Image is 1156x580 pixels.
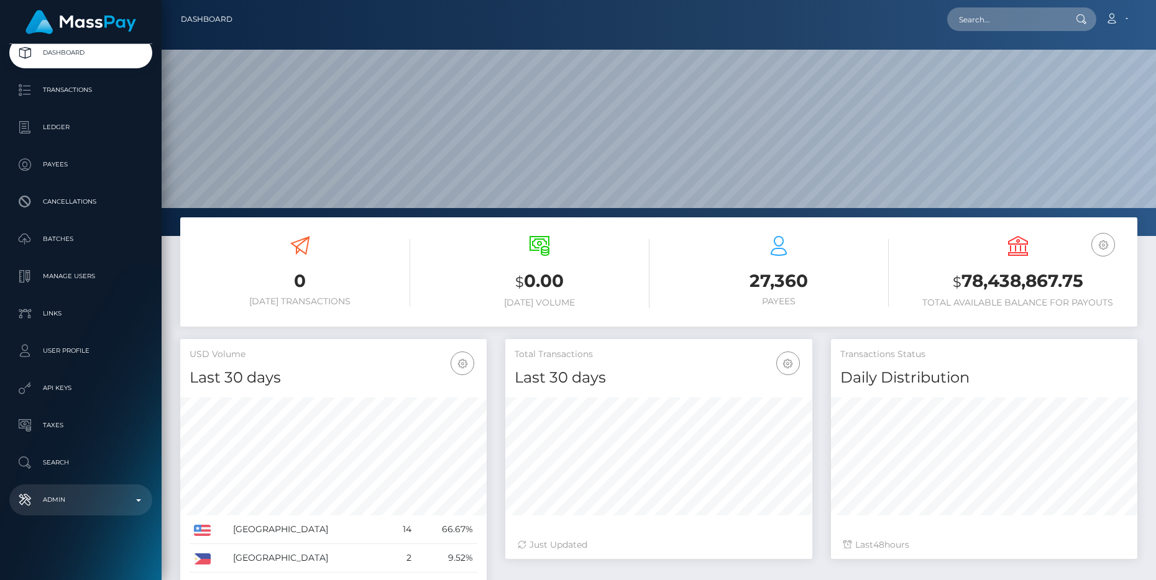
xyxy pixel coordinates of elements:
h6: [DATE] Transactions [190,296,410,307]
a: API Keys [9,373,152,404]
p: User Profile [14,342,147,360]
p: API Keys [14,379,147,397]
h6: Payees [668,296,889,307]
p: Dashboard [14,43,147,62]
img: PH.png [194,553,211,564]
p: Links [14,304,147,323]
h4: Daily Distribution [840,367,1128,389]
h4: Last 30 days [515,367,802,389]
h6: [DATE] Volume [429,297,649,308]
p: Search [14,453,147,472]
h3: 0.00 [429,269,649,294]
p: Taxes [14,416,147,435]
h3: 0 [190,269,410,293]
img: MassPay Logo [25,10,136,34]
span: 48 [873,539,884,550]
a: Payees [9,149,152,180]
td: [GEOGRAPHIC_DATA] [229,515,389,544]
a: User Profile [9,335,152,366]
a: Transactions [9,75,152,106]
p: Ledger [14,118,147,137]
td: 66.67% [416,515,477,544]
p: Payees [14,155,147,174]
p: Cancellations [14,193,147,211]
a: Dashboard [181,6,232,32]
p: Admin [14,491,147,509]
a: Search [9,447,152,478]
h3: 27,360 [668,269,889,293]
a: Cancellations [9,186,152,217]
h5: Transactions Status [840,348,1128,361]
div: Last hours [843,538,1125,551]
h5: Total Transactions [515,348,802,361]
p: Batches [14,230,147,248]
h5: USD Volume [190,348,477,361]
input: Search... [947,7,1064,31]
a: Links [9,298,152,329]
a: Admin [9,484,152,515]
p: Transactions [14,81,147,99]
h4: Last 30 days [190,367,477,389]
a: Manage Users [9,261,152,292]
h3: 78,438,867.75 [907,269,1128,294]
a: Dashboard [9,37,152,68]
img: US.png [194,525,211,536]
a: Ledger [9,112,152,143]
a: Taxes [9,410,152,441]
td: 2 [389,544,416,573]
td: [GEOGRAPHIC_DATA] [229,544,389,573]
a: Batches [9,224,152,255]
h6: Total Available Balance for Payouts [907,297,1128,308]
small: $ [515,273,524,291]
td: 9.52% [416,544,477,573]
small: $ [953,273,961,291]
p: Manage Users [14,267,147,286]
div: Just Updated [518,538,799,551]
td: 14 [389,515,416,544]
